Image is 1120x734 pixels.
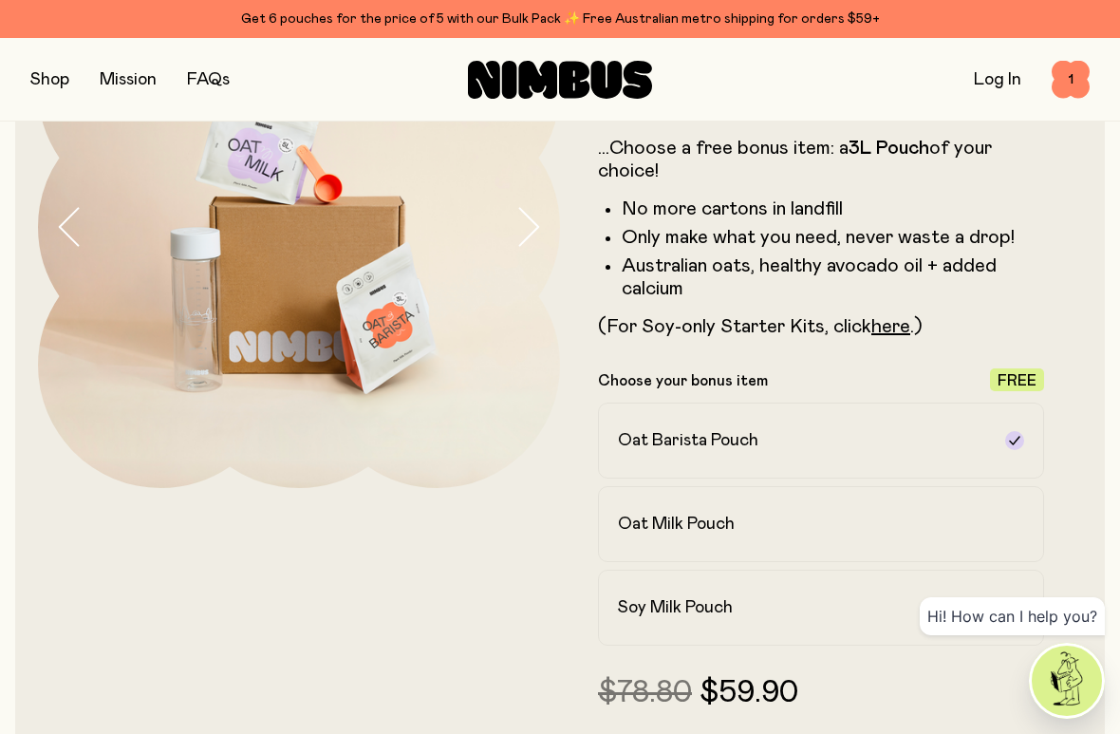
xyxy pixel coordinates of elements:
[1052,61,1090,99] button: 1
[622,254,1044,300] li: Australian oats, healthy avocado oil + added calcium
[974,71,1021,88] a: Log In
[100,71,157,88] a: Mission
[998,373,1036,388] span: Free
[618,513,735,536] h2: Oat Milk Pouch
[598,315,1044,338] p: (For Soy-only Starter Kits, click .)
[849,139,871,158] strong: 3L
[598,371,768,390] p: Choose your bonus item
[618,429,758,452] h2: Oat Barista Pouch
[187,71,230,88] a: FAQs
[618,596,733,619] h2: Soy Milk Pouch
[598,678,692,708] span: $78.80
[871,317,910,336] a: here
[30,8,1090,30] div: Get 6 pouches for the price of 5 with our Bulk Pack ✨ Free Australian metro shipping for orders $59+
[622,226,1044,249] li: Only make what you need, never waste a drop!
[920,597,1105,635] div: Hi! How can I help you?
[876,139,929,158] strong: Pouch
[1032,646,1102,716] img: agent
[622,198,1044,220] li: No more cartons in landfill
[700,678,798,708] span: $59.90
